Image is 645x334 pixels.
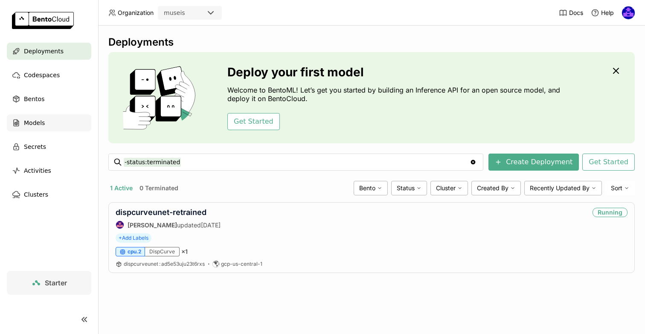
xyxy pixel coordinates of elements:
[7,271,91,295] a: Starter
[605,181,635,195] div: Sort
[7,67,91,84] a: Codespaces
[530,184,590,192] span: Recently Updated By
[622,6,635,19] img: Maher Nasr
[559,9,583,17] a: Docs
[24,70,60,80] span: Codespaces
[7,114,91,131] a: Models
[24,94,44,104] span: Bentos
[7,138,91,155] a: Secrets
[138,183,180,194] button: 0 Terminated
[118,9,154,17] span: Organization
[115,66,207,130] img: cover onboarding
[7,43,91,60] a: Deployments
[108,36,635,49] div: Deployments
[116,221,124,229] img: Tomas Skoda
[24,142,46,152] span: Secrets
[145,247,180,256] div: DispCurve
[7,162,91,179] a: Activities
[593,208,628,217] div: Running
[470,159,476,166] svg: Clear value
[397,184,415,192] span: Status
[359,184,375,192] span: Bento
[128,248,141,255] span: cpu.2
[108,183,134,194] button: 1 Active
[24,166,51,176] span: Activities
[128,221,177,229] strong: [PERSON_NAME]
[591,9,614,17] div: Help
[124,261,205,267] span: dispcurveunet ad5e53uju23t6rxs
[7,90,91,107] a: Bentos
[124,261,205,267] a: dispcurveunet:ad5e53uju23t6rxs
[7,186,91,203] a: Clusters
[227,113,280,130] button: Get Started
[524,181,602,195] div: Recently Updated By
[116,221,221,229] div: updated
[181,248,188,256] span: × 1
[116,233,151,243] span: +Add Labels
[582,154,635,171] button: Get Started
[186,9,187,17] input: Selected museis.
[159,261,160,267] span: :
[221,261,262,267] span: gcp-us-central-1
[24,46,64,56] span: Deployments
[354,181,388,195] div: Bento
[391,181,427,195] div: Status
[601,9,614,17] span: Help
[164,9,185,17] div: museis
[227,65,564,79] h3: Deploy your first model
[430,181,468,195] div: Cluster
[12,12,74,29] img: logo
[124,155,470,169] input: Search
[24,118,45,128] span: Models
[471,181,521,195] div: Created By
[45,279,67,287] span: Starter
[488,154,579,171] button: Create Deployment
[436,184,456,192] span: Cluster
[569,9,583,17] span: Docs
[227,86,564,103] p: Welcome to BentoML! Let’s get you started by building an Inference API for an open source model, ...
[116,208,206,217] a: dispcurveunet-retrained
[201,221,221,229] span: [DATE]
[611,184,622,192] span: Sort
[477,184,508,192] span: Created By
[24,189,48,200] span: Clusters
